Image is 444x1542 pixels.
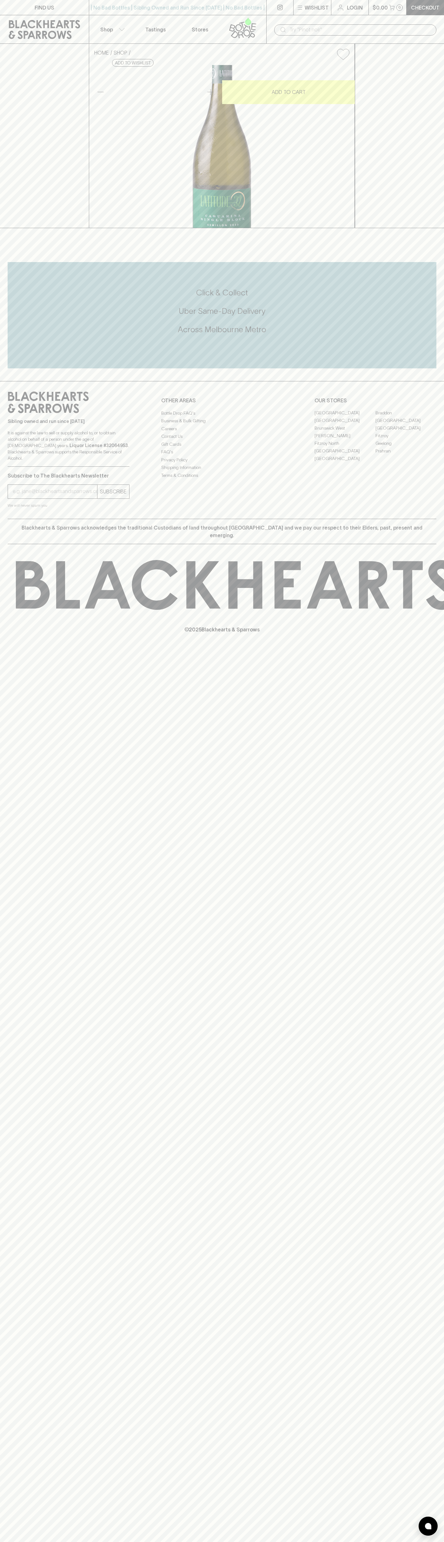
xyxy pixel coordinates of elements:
a: Terms & Conditions [161,471,283,479]
p: OTHER AREAS [161,397,283,404]
p: ADD TO CART [272,88,306,96]
a: Prahran [375,447,436,455]
button: Add to wishlist [112,59,154,67]
p: 0 [398,6,401,9]
a: Shipping Information [161,464,283,471]
h5: Across Melbourne Metro [8,324,436,335]
a: [PERSON_NAME] [315,432,375,440]
strong: Liquor License #32064953 [70,443,128,448]
a: [GEOGRAPHIC_DATA] [315,409,375,417]
a: Fitzroy North [315,440,375,447]
a: Gift Cards [161,440,283,448]
p: We will never spam you [8,502,129,509]
h5: Click & Collect [8,287,436,298]
button: SUBSCRIBE [97,485,129,498]
p: Login [347,4,363,11]
a: HOME [94,50,109,56]
p: SUBSCRIBE [100,488,127,495]
a: Business & Bulk Gifting [161,417,283,425]
p: Shop [100,26,113,33]
a: Stores [178,15,222,43]
a: SHOP [114,50,127,56]
button: Add to wishlist [335,46,352,63]
a: [GEOGRAPHIC_DATA] [375,425,436,432]
a: FAQ's [161,448,283,456]
input: Try "Pinot noir" [289,25,431,35]
h5: Uber Same-Day Delivery [8,306,436,316]
p: Tastings [145,26,166,33]
p: It is against the law to sell or supply alcohol to, or to obtain alcohol on behalf of a person un... [8,430,129,461]
a: Brunswick West [315,425,375,432]
button: Shop [89,15,134,43]
a: Braddon [375,409,436,417]
a: [GEOGRAPHIC_DATA] [315,447,375,455]
button: ADD TO CART [222,80,355,104]
p: FIND US [35,4,54,11]
div: Call to action block [8,262,436,368]
p: Blackhearts & Sparrows acknowledges the traditional Custodians of land throughout [GEOGRAPHIC_DAT... [12,524,432,539]
a: Geelong [375,440,436,447]
a: Contact Us [161,433,283,440]
input: e.g. jane@blackheartsandsparrows.com.au [13,486,97,497]
a: [GEOGRAPHIC_DATA] [315,417,375,425]
p: $0.00 [373,4,388,11]
p: Wishlist [305,4,329,11]
a: Fitzroy [375,432,436,440]
p: Sibling owned and run since [DATE] [8,418,129,425]
a: Careers [161,425,283,432]
a: [GEOGRAPHIC_DATA] [315,455,375,463]
img: 38169.png [89,65,355,228]
a: Bottle Drop FAQ's [161,409,283,417]
p: Subscribe to The Blackhearts Newsletter [8,472,129,479]
a: Tastings [133,15,178,43]
p: Stores [192,26,208,33]
a: [GEOGRAPHIC_DATA] [375,417,436,425]
p: OUR STORES [315,397,436,404]
img: bubble-icon [425,1523,431,1529]
a: Privacy Policy [161,456,283,464]
p: Checkout [411,4,440,11]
